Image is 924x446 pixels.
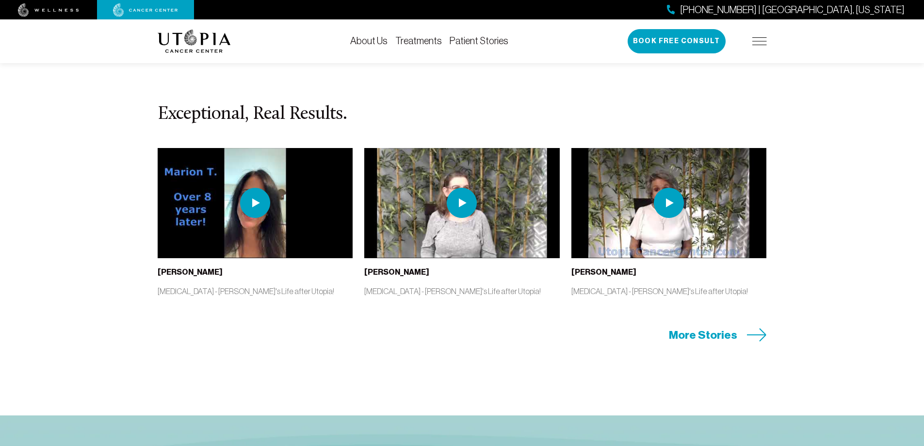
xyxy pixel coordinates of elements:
h3: Exceptional, Real Results. [158,104,767,125]
button: Book Free Consult [628,29,726,53]
img: play icon [240,188,270,218]
img: thumbnail [571,148,767,258]
a: About Us [350,35,388,46]
p: [MEDICAL_DATA] - [PERSON_NAME]'s Life after Utopia! [364,286,560,297]
span: [PHONE_NUMBER] | [GEOGRAPHIC_DATA], [US_STATE] [680,3,905,17]
a: More Stories [669,328,767,343]
img: icon-hamburger [752,37,767,45]
p: [MEDICAL_DATA] - [PERSON_NAME]'s Life after Utopia! [571,286,767,297]
b: [PERSON_NAME] [364,267,429,277]
img: play icon [654,188,684,218]
a: [PHONE_NUMBER] | [GEOGRAPHIC_DATA], [US_STATE] [667,3,905,17]
img: logo [158,30,231,53]
a: Treatments [395,35,442,46]
p: [MEDICAL_DATA] - [PERSON_NAME]'s Life after Utopia! [158,286,353,297]
b: [PERSON_NAME] [571,267,636,277]
span: More Stories [669,328,737,343]
a: Patient Stories [450,35,508,46]
img: wellness [18,3,79,17]
b: [PERSON_NAME] [158,267,223,277]
img: play icon [447,188,477,218]
img: cancer center [113,3,178,17]
img: thumbnail [364,148,560,258]
img: thumbnail [158,148,353,258]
